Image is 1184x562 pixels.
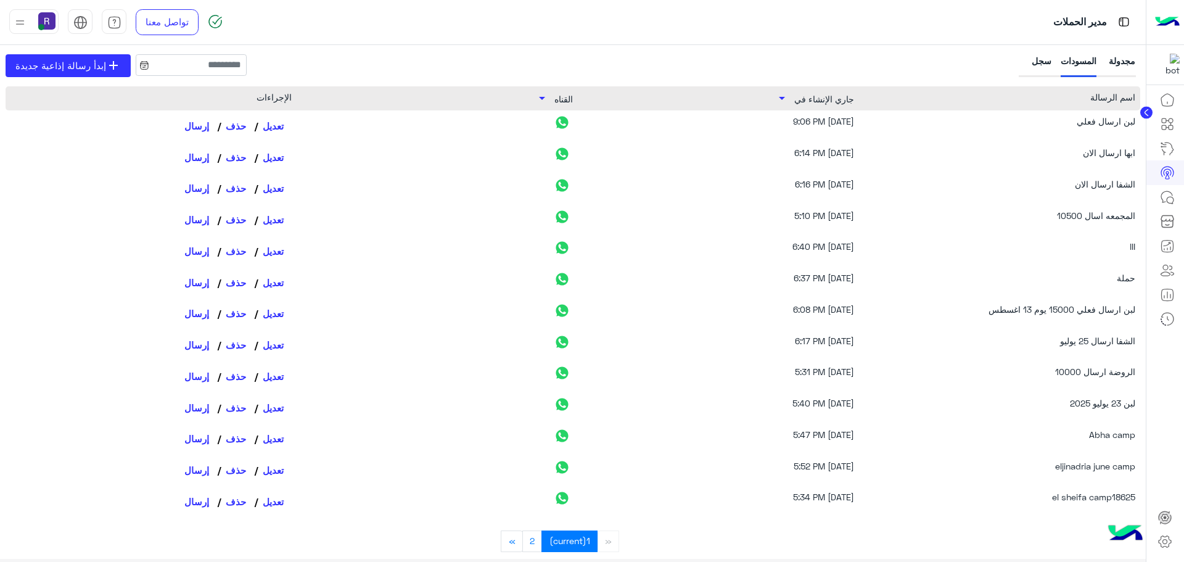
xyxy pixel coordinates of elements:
[1053,14,1107,31] p: مدير الحملات
[882,146,1136,168] div: ابها ارسال الان
[253,428,291,450] a: تعديل
[180,271,216,294] button: إرسال
[253,178,291,200] a: تعديل
[573,178,854,200] div: [DATE] 6:16 PM
[501,531,523,552] a: Next
[73,15,88,30] img: tab
[573,271,854,294] div: [DATE] 6:37 PM
[107,15,121,30] img: tab
[253,115,291,137] a: تعديل
[216,334,253,357] button: حذف
[554,178,570,193] img: WhatsApp
[216,428,253,450] button: حذف
[882,334,1136,357] div: الشفا ارسال 25 يوليو
[554,303,570,318] img: WhatsApp
[216,115,253,137] button: حذف
[882,428,1136,450] div: Abha camp
[253,271,291,294] a: تعديل
[253,397,291,419] a: تعديل
[541,531,598,552] a: 1(current)
[882,490,1136,513] div: el sheifa camp18625
[253,303,291,325] a: تعديل
[882,209,1136,231] div: المجمعه اسال 10500
[554,115,570,130] img: WhatsApp
[106,58,121,73] span: add
[253,365,291,387] a: تعديل
[549,535,586,546] span: (current)
[882,240,1136,262] div: III
[180,178,216,200] button: إرسال
[216,240,253,262] button: حذف
[1061,54,1096,77] div: المسودات
[180,209,216,231] button: إرسال
[882,271,1136,294] div: حملة
[216,146,253,168] button: حذف
[1021,54,1051,77] div: سجل
[573,209,854,231] div: [DATE] 5:10 PM
[216,303,253,325] button: حذف
[573,303,854,325] div: [DATE] 6:08 PM
[522,531,543,552] a: 2
[573,365,854,387] div: [DATE] 5:31 PM
[882,115,1136,137] div: لبن ارسال فعلي
[38,12,55,30] img: userImage
[180,334,216,357] button: إرسال
[854,91,1135,105] div: اسم الرسالة
[12,15,28,30] img: profile
[216,460,253,482] button: حذف
[180,240,216,262] button: إرسال
[554,209,570,225] img: WhatsApp
[6,54,131,77] a: addإبدأ رسالة إذاعية جديدة
[554,490,570,506] img: WhatsApp
[180,365,216,387] button: إرسال
[208,14,223,29] img: spinner
[180,115,216,137] button: إرسال
[509,535,516,546] span: »
[573,240,854,262] div: [DATE] 6:40 PM
[253,146,291,168] a: تعديل
[180,460,216,482] button: إرسال
[554,334,570,350] img: WhatsApp
[770,91,794,105] span: arrow_drop_down
[882,460,1136,482] div: eljinadria june camp
[1116,14,1132,30] img: tab
[136,9,199,35] a: تواصل معنا
[216,490,253,513] button: حذف
[180,428,216,450] button: إرسال
[554,240,570,255] img: WhatsApp
[882,178,1136,200] div: الشفا ارسال الان
[554,146,570,162] img: WhatsApp
[216,178,253,200] button: حذف
[180,397,216,419] button: إرسال
[554,365,570,381] img: WhatsApp
[554,428,570,444] img: WhatsApp
[1104,513,1147,556] img: hulul-logo.png
[253,460,291,482] a: تعديل
[180,490,216,513] button: إرسال
[882,303,1136,325] div: لبن ارسال فعلي 15000 يوم 13 اغسطس
[216,271,253,294] button: حذف
[573,490,854,513] div: [DATE] 5:34 PM
[573,334,854,357] div: [DATE] 6:17 PM
[554,397,570,412] img: WhatsApp
[573,397,854,419] div: [DATE] 5:40 PM
[253,490,291,513] a: تعديل
[573,115,854,137] div: [DATE] 9:06 PM
[1155,9,1180,35] img: Logo
[573,428,854,450] div: [DATE] 5:47 PM
[882,397,1136,419] div: لبن 23 يوليو 2025
[180,146,216,168] button: إرسال
[180,303,216,325] button: إرسال
[573,460,854,482] div: [DATE] 5:52 PM
[882,365,1136,387] div: الروضة ارسال 10000
[253,240,291,262] a: تعديل
[15,59,106,73] span: إبدأ رسالة إذاعية جديدة
[253,334,291,357] a: تعديل
[102,9,126,35] a: tab
[554,271,570,287] img: WhatsApp
[554,460,570,475] img: WhatsApp
[1157,54,1180,76] img: 322853014244696
[253,209,291,231] a: تعديل
[554,94,573,104] span: القناه
[216,397,253,419] button: حذف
